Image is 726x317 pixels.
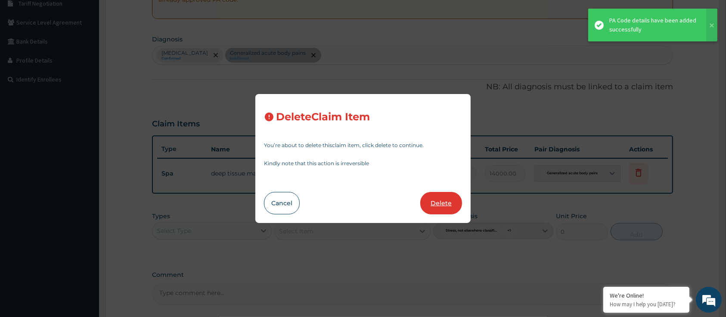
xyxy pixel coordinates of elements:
[141,4,162,25] div: Minimize live chat window
[610,292,683,299] div: We're Online!
[420,192,462,214] button: Delete
[610,301,683,308] p: How may I help you today?
[50,100,119,188] span: We're online!
[276,111,370,123] h3: Delete Claim Item
[264,143,462,148] p: You’re about to delete this claim item , click delete to continue.
[264,192,300,214] button: Cancel
[609,16,698,34] div: PA Code details have been added successfully
[4,219,164,249] textarea: Type your message and hit 'Enter'
[264,161,462,166] p: Kindly note that this action is irreversible
[16,43,35,65] img: d_794563401_company_1708531726252_794563401
[45,48,145,60] div: Chat with us now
